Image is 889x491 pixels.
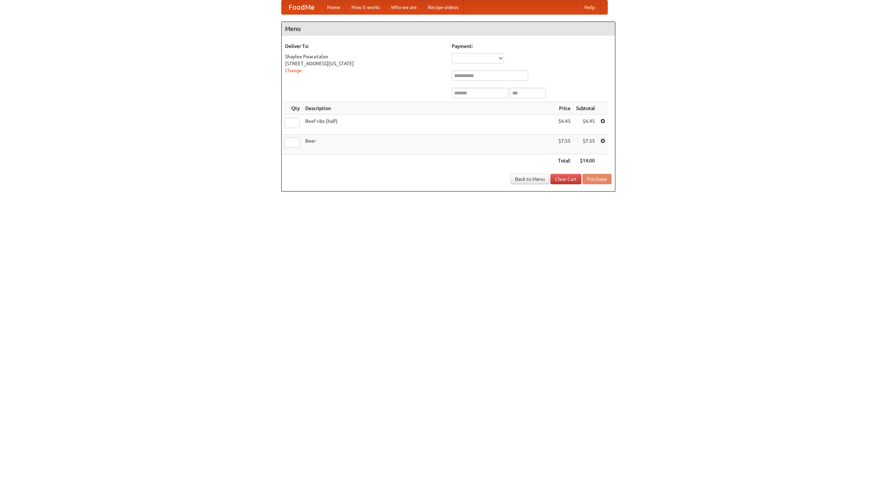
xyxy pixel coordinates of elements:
div: [STREET_ADDRESS][US_STATE] [285,60,445,67]
th: Subtotal [573,102,598,115]
td: $6.45 [573,115,598,135]
a: How it works [346,0,385,14]
th: Description [302,102,555,115]
button: Purchase [582,174,612,184]
a: Back to Menu [510,174,549,184]
td: Beer [302,135,555,154]
h5: Payment: [452,43,612,50]
a: Home [322,0,346,14]
td: $7.55 [573,135,598,154]
a: Recipe videos [422,0,464,14]
h5: Deliver To: [285,43,445,50]
th: Price [555,102,573,115]
a: Change [285,68,302,73]
th: $14.00 [573,154,598,167]
td: Beef ribs (half) [302,115,555,135]
div: Shaylee Peacetalon [285,53,445,60]
a: Who we are [385,0,422,14]
th: Qty [282,102,302,115]
h4: Menu [282,22,615,36]
td: $6.45 [555,115,573,135]
td: $7.55 [555,135,573,154]
th: Total: [555,154,573,167]
a: Clear Cart [550,174,581,184]
a: Help [579,0,600,14]
a: FoodMe [282,0,322,14]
